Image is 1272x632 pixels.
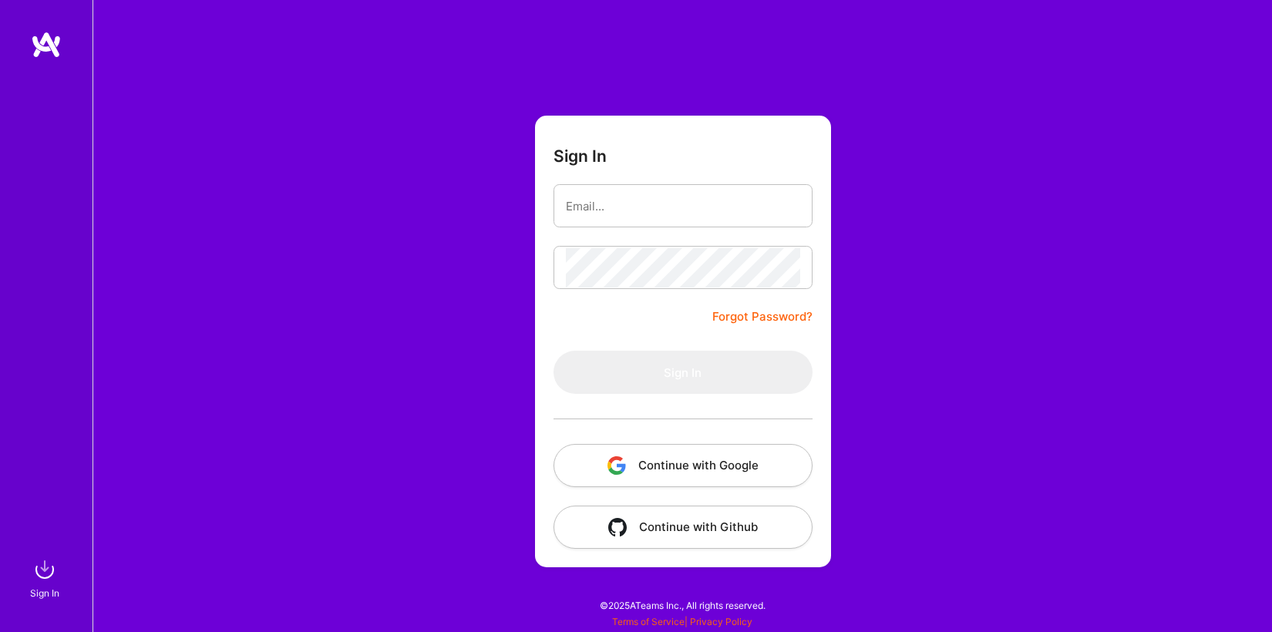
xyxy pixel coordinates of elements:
[93,586,1272,624] div: © 2025 ATeams Inc., All rights reserved.
[612,616,685,627] a: Terms of Service
[612,616,752,627] span: |
[554,351,813,394] button: Sign In
[32,554,60,601] a: sign inSign In
[29,554,60,585] img: sign in
[30,585,59,601] div: Sign In
[607,456,626,475] img: icon
[554,444,813,487] button: Continue with Google
[608,518,627,536] img: icon
[712,308,813,326] a: Forgot Password?
[690,616,752,627] a: Privacy Policy
[554,146,607,166] h3: Sign In
[31,31,62,59] img: logo
[566,187,800,226] input: Email...
[554,506,813,549] button: Continue with Github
